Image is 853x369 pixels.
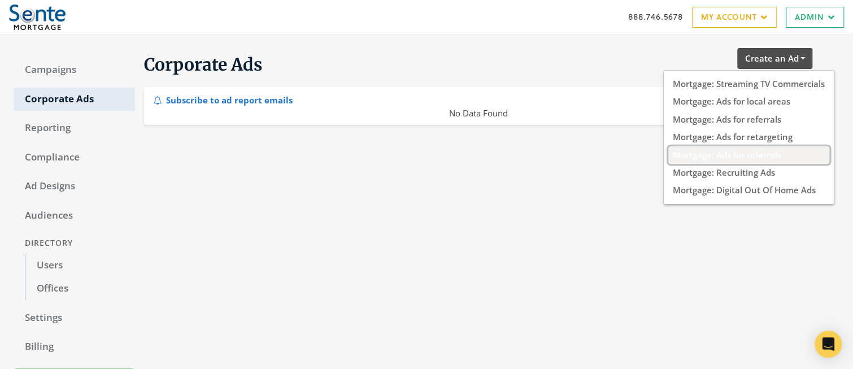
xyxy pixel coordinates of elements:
[668,146,829,164] button: Mortgage: Ads for referrals
[14,204,135,228] a: Audiences
[25,254,135,277] a: Users
[14,175,135,198] a: Ad Designs
[14,306,135,330] a: Settings
[786,7,844,28] a: Admin
[14,116,135,140] a: Reporting
[668,128,829,146] button: Mortgage: Ads for retargeting
[145,107,812,120] div: No Data Found
[14,233,135,254] div: Directory
[9,5,66,30] img: Adwerx
[144,54,263,75] span: Corporate Ads
[815,331,842,358] div: Open Intercom Messenger
[14,335,135,359] a: Billing
[153,92,293,107] div: Subscribe to ad report emails
[737,48,812,69] button: Create an Ad
[692,7,777,28] a: My Account
[14,58,135,82] a: Campaigns
[668,164,829,181] button: Mortgage: Recruiting Ads
[668,111,829,128] button: Mortgage: Ads for referrals
[628,11,683,23] a: 888.746.5678
[668,181,829,199] button: Mortgage: Digital Out Of Home Ads
[668,93,829,110] button: Mortgage: Ads for local areas
[25,277,135,301] a: Offices
[14,88,135,111] a: Corporate Ads
[14,146,135,170] a: Compliance
[668,75,829,93] button: Mortgage: Streaming TV Commercials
